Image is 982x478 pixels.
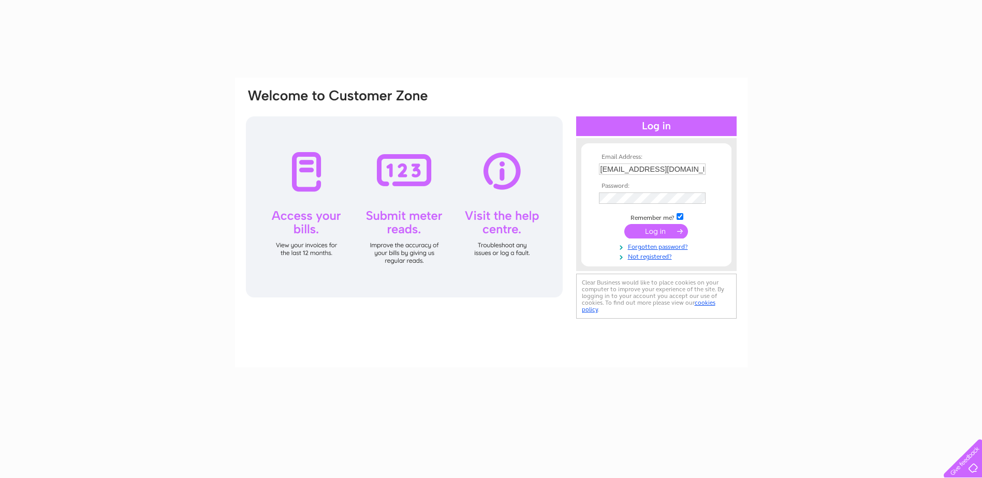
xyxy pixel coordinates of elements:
td: Remember me? [596,212,716,222]
a: Forgotten password? [599,241,716,251]
input: Submit [624,224,688,238]
a: cookies policy [582,299,715,313]
th: Password: [596,183,716,190]
a: Not registered? [599,251,716,261]
th: Email Address: [596,154,716,161]
div: Clear Business would like to place cookies on your computer to improve your experience of the sit... [576,274,737,319]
